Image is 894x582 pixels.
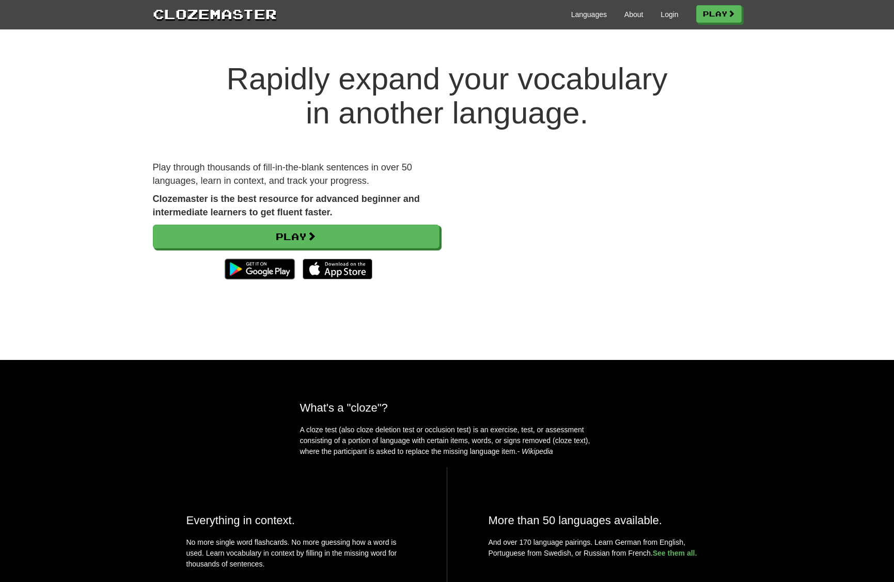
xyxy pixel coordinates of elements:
[153,4,277,23] a: Clozemaster
[661,9,678,20] a: Login
[303,259,372,279] img: Download_on_the_App_Store_Badge_US-UK_135x40-25178aeef6eb6b83b96f5f2d004eda3bffbb37122de64afbaef7...
[489,537,708,559] p: And over 170 language pairings. Learn German from English, Portuguese from Swedish, or Russian fr...
[696,5,742,23] a: Play
[153,161,440,187] p: Play through thousands of fill-in-the-blank sentences in over 50 languages, learn in context, and...
[219,254,300,285] img: Get it on Google Play
[624,9,644,20] a: About
[186,514,405,527] h2: Everything in context.
[153,194,420,217] strong: Clozemaster is the best resource for advanced beginner and intermediate learners to get fluent fa...
[153,225,440,248] a: Play
[653,549,697,557] a: See them all.
[571,9,607,20] a: Languages
[489,514,708,527] h2: More than 50 languages available.
[186,537,405,575] p: No more single word flashcards. No more guessing how a word is used. Learn vocabulary in context ...
[300,401,594,414] h2: What's a "cloze"?
[300,424,594,457] p: A cloze test (also cloze deletion test or occlusion test) is an exercise, test, or assessment con...
[517,447,553,455] em: - Wikipedia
